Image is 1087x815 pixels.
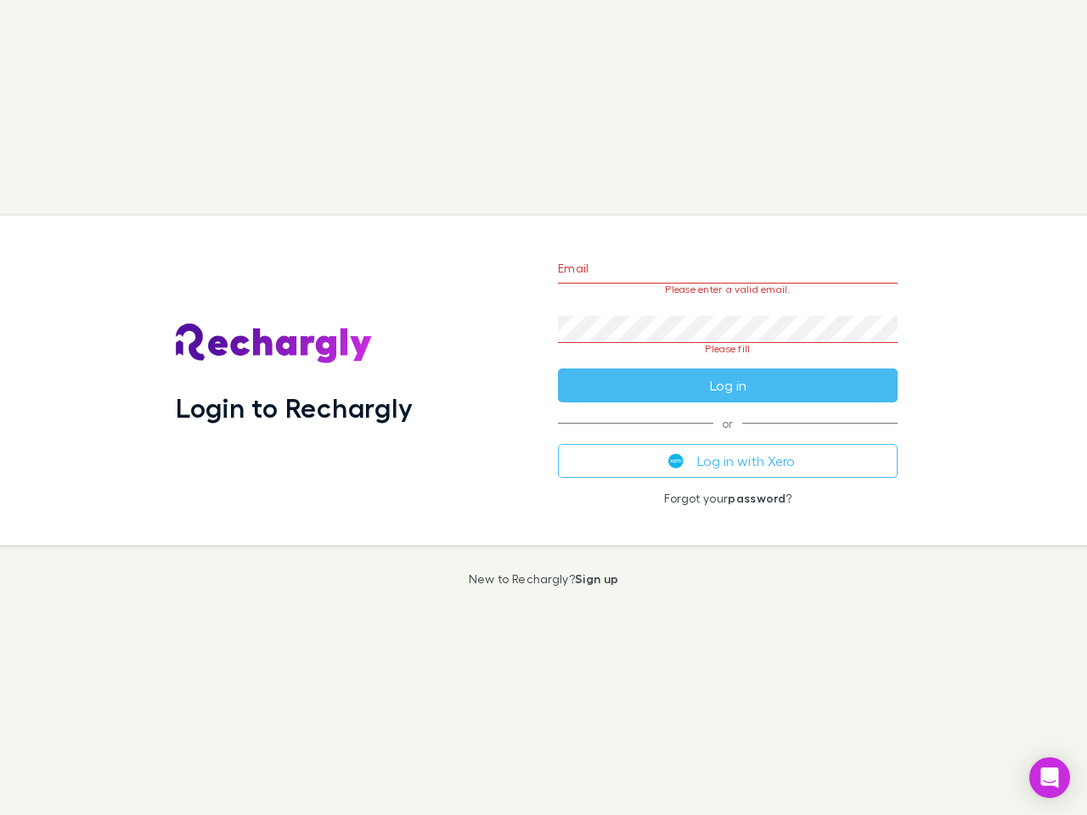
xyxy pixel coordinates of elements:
p: Forgot your ? [558,492,898,505]
div: Open Intercom Messenger [1029,757,1070,798]
p: Please enter a valid email. [558,284,898,295]
p: Please fill [558,343,898,355]
h1: Login to Rechargly [176,391,413,424]
span: or [558,423,898,424]
button: Log in with Xero [558,444,898,478]
button: Log in [558,368,898,402]
a: Sign up [575,571,618,586]
img: Xero's logo [668,453,684,469]
img: Rechargly's Logo [176,323,373,364]
p: New to Rechargly? [469,572,619,586]
a: password [728,491,786,505]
